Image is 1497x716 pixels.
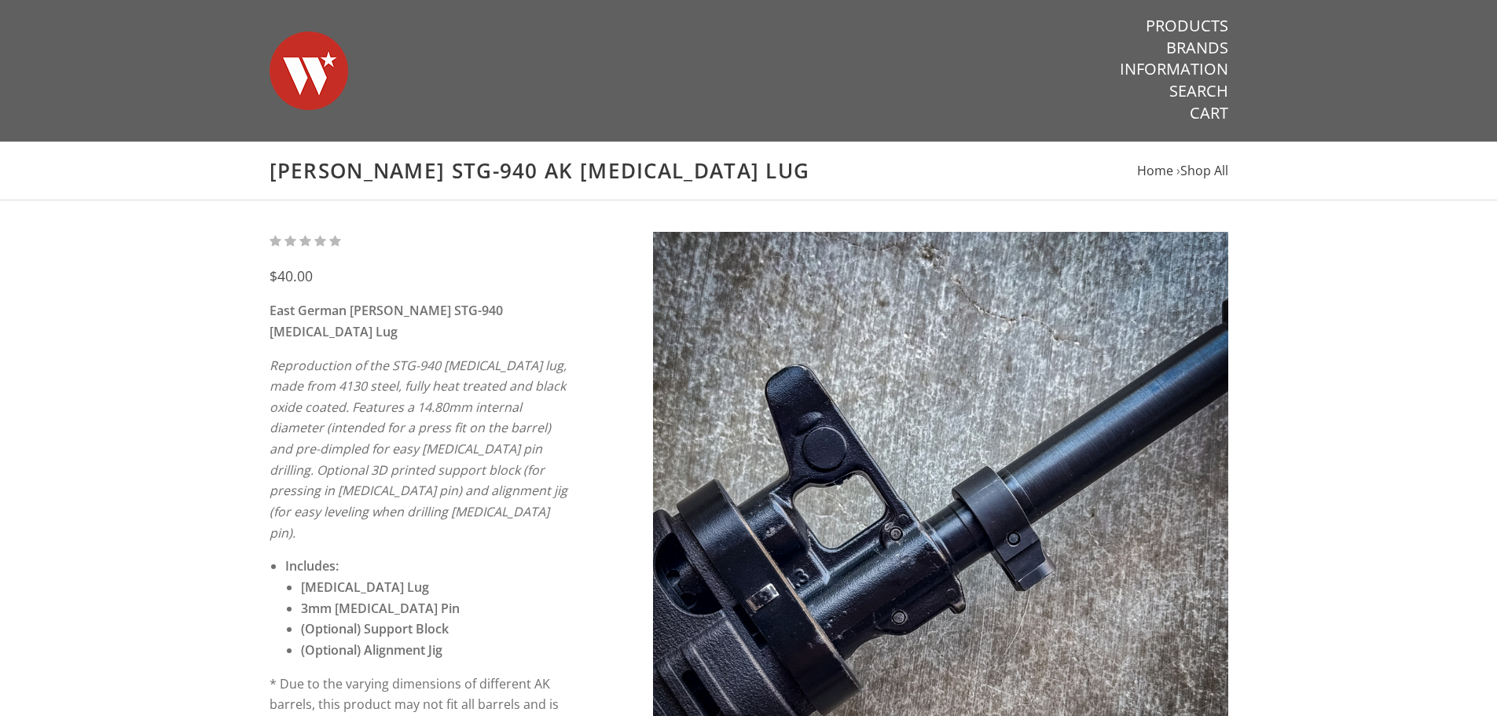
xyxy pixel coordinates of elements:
strong: (Optional) Support Block [301,620,449,637]
strong: Includes: [285,557,339,575]
a: Home [1137,162,1173,179]
strong: (Optional) Alignment Jig [301,641,442,659]
li: › [1176,160,1228,182]
a: Information [1120,59,1228,79]
strong: [MEDICAL_DATA] Lug [301,578,429,596]
strong: East German [PERSON_NAME] STG-940 [MEDICAL_DATA] Lug [270,302,503,340]
h1: [PERSON_NAME] STG-940 AK [MEDICAL_DATA] Lug [270,158,1228,184]
a: Cart [1190,103,1228,123]
a: Brands [1166,38,1228,58]
em: Reproduction of the STG-940 [MEDICAL_DATA] lug, made from 4130 steel, fully heat treated and blac... [270,357,567,479]
a: Search [1169,81,1228,101]
span: $40.00 [270,266,313,285]
img: Warsaw Wood Co. [270,16,348,126]
a: Shop All [1180,162,1228,179]
a: Products [1146,16,1228,36]
strong: 3mm [MEDICAL_DATA] Pin [301,600,460,617]
em: . Optional 3D printed support block (for pressing in [MEDICAL_DATA] pin) and alignment jig (for e... [270,461,567,542]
